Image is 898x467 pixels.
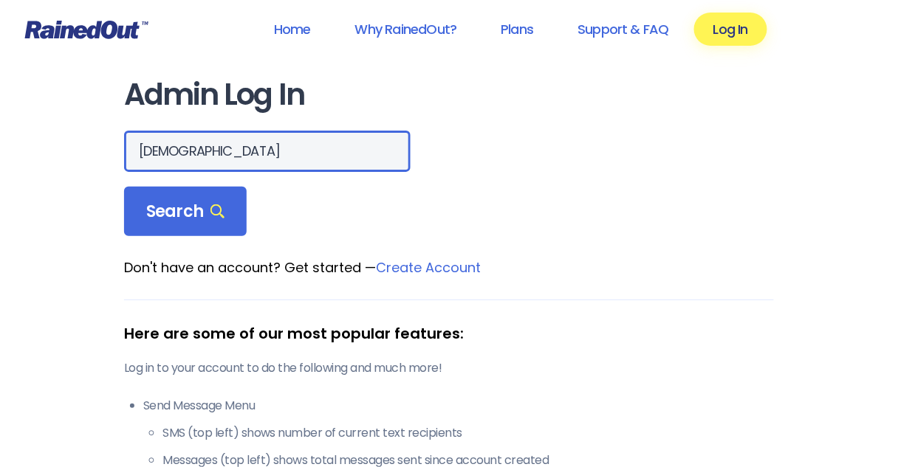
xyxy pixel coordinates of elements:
[146,201,224,222] span: Search
[558,13,688,46] a: Support & FAQ
[376,258,481,277] a: Create Account
[124,359,774,377] p: Log in to your account to do the following and much more!
[124,322,774,345] div: Here are some of our most popular features:
[124,187,247,237] div: Search
[162,424,774,442] li: SMS (top left) shows number of current text recipients
[694,13,767,46] a: Log In
[336,13,476,46] a: Why RainedOut?
[124,131,411,172] input: Search Orgs…
[124,78,774,111] h1: Admin Log In
[481,13,552,46] a: Plans
[255,13,330,46] a: Home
